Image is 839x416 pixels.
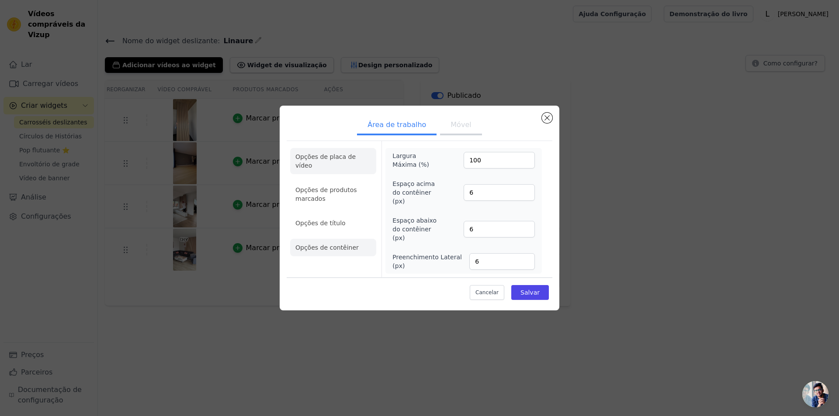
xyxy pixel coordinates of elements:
[392,254,462,269] font: Preenchimento Lateral (px)
[542,113,552,123] button: Fechar modal
[475,289,499,296] font: Cancelar
[802,381,829,407] a: Bate-papo aberto
[367,120,426,129] font: Área de trabalho
[295,244,359,251] font: Opções de contêiner
[295,220,346,227] font: Opções de título
[520,289,540,296] font: Salvar
[295,186,357,202] font: Opções de produtos marcados
[392,152,429,168] font: Largura Máxima (%)
[392,217,437,241] font: Espaço abaixo do contêiner (px)
[295,153,356,169] font: Opções de placa de vídeo
[451,120,471,129] font: Móvel
[392,180,435,205] font: Espaço acima do contêiner (px)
